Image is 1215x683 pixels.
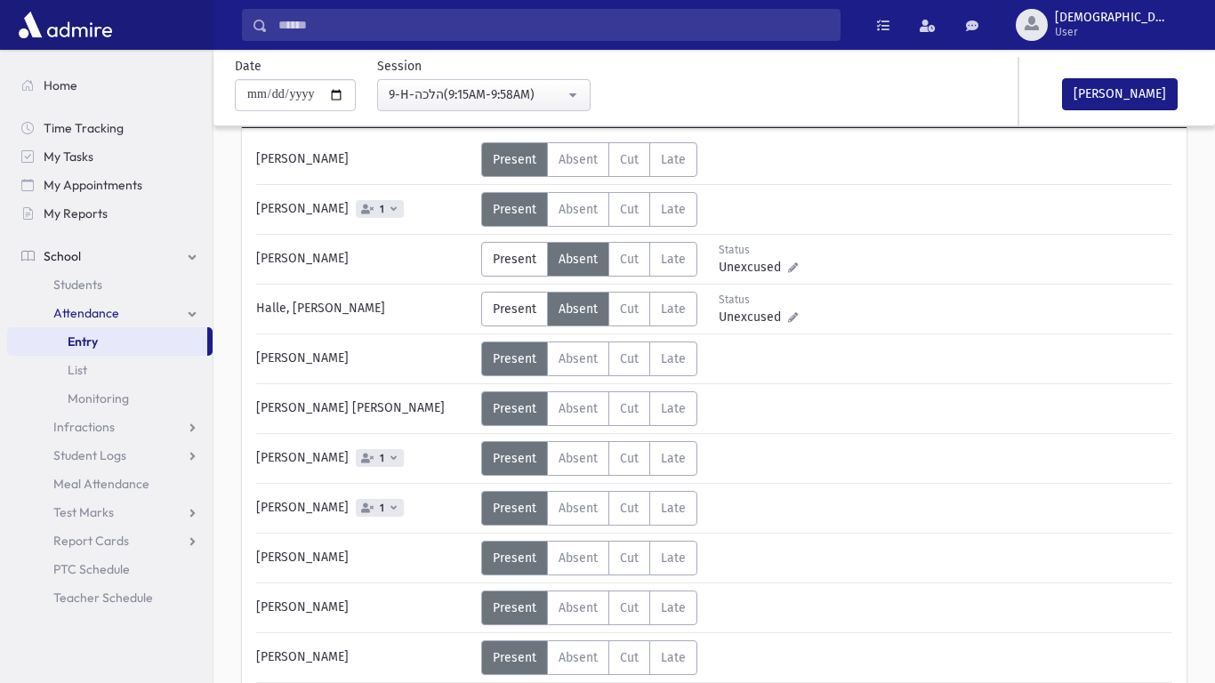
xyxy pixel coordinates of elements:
div: AttTypes [481,242,697,277]
a: Monitoring [7,384,213,413]
span: Absent [559,252,598,267]
div: AttTypes [481,292,697,326]
span: Cut [620,301,639,317]
span: Time Tracking [44,120,124,136]
div: AttTypes [481,341,697,376]
div: Halle, [PERSON_NAME] [247,292,481,326]
a: Attendance [7,299,213,327]
span: Late [661,600,686,615]
span: My Tasks [44,149,93,165]
div: AttTypes [481,640,697,675]
span: Attendance [53,305,119,321]
span: Late [661,401,686,416]
span: Infractions [53,419,115,435]
span: Absent [559,451,598,466]
a: Time Tracking [7,114,213,142]
span: Student Logs [53,447,126,463]
a: School [7,242,213,270]
span: Late [661,152,686,167]
span: Present [493,351,536,366]
button: 9-H-הלכה(9:15AM-9:58AM) [377,79,591,111]
span: Absent [559,351,598,366]
div: AttTypes [481,541,697,575]
div: 9-H-הלכה(9:15AM-9:58AM) [389,85,565,104]
span: Absent [559,600,598,615]
span: Cut [620,202,639,217]
div: [PERSON_NAME] [247,640,481,675]
span: Absent [559,501,598,516]
span: Cut [620,600,639,615]
span: Late [661,301,686,317]
a: PTC Schedule [7,555,213,583]
span: Late [661,550,686,566]
span: Unexcused [719,258,788,277]
a: My Tasks [7,142,213,171]
span: Cut [620,351,639,366]
span: List [68,362,87,378]
div: AttTypes [481,441,697,476]
span: Absent [559,550,598,566]
span: PTC Schedule [53,561,130,577]
div: AttTypes [481,591,697,625]
a: List [7,356,213,384]
a: My Appointments [7,171,213,199]
span: Present [493,451,536,466]
span: Test Marks [53,504,114,520]
a: Infractions [7,413,213,441]
div: [PERSON_NAME] [247,441,481,476]
span: Present [493,550,536,566]
a: Student Logs [7,441,213,470]
span: Monitoring [68,390,129,406]
div: AttTypes [481,491,697,526]
span: 1 [376,204,388,215]
a: Students [7,270,213,299]
div: [PERSON_NAME] [247,591,481,625]
a: Meal Attendance [7,470,213,498]
span: User [1055,25,1169,39]
span: Cut [620,451,639,466]
span: Late [661,501,686,516]
span: Late [661,252,686,267]
a: Test Marks [7,498,213,526]
span: Late [661,202,686,217]
span: Present [493,401,536,416]
span: 1 [376,453,388,464]
img: AdmirePro [14,7,117,43]
button: [PERSON_NAME] [1062,78,1178,110]
span: Present [493,600,536,615]
span: Absent [559,202,598,217]
span: Present [493,650,536,665]
div: [PERSON_NAME] [PERSON_NAME] [247,391,481,426]
div: [PERSON_NAME] [247,341,481,376]
span: Cut [620,152,639,167]
div: Status [719,242,798,258]
span: Present [493,252,536,267]
span: Report Cards [53,533,129,549]
a: My Reports [7,199,213,228]
span: Present [493,501,536,516]
div: AttTypes [481,192,697,227]
a: Report Cards [7,526,213,555]
span: Cut [620,252,639,267]
span: Cut [620,401,639,416]
div: [PERSON_NAME] [247,192,481,227]
span: My Reports [44,205,108,221]
span: Present [493,301,536,317]
span: Present [493,202,536,217]
span: Cut [620,501,639,516]
div: AttTypes [481,142,697,177]
span: Late [661,351,686,366]
div: [PERSON_NAME] [247,491,481,526]
div: [PERSON_NAME] [247,242,481,277]
a: Entry [7,327,207,356]
input: Search [268,9,840,41]
div: [PERSON_NAME] [247,142,481,177]
div: [PERSON_NAME] [247,541,481,575]
span: My Appointments [44,177,142,193]
span: Entry [68,333,98,350]
span: 1 [376,502,388,514]
a: Teacher Schedule [7,583,213,612]
span: Meal Attendance [53,476,149,492]
span: Unexcused [719,308,788,326]
div: AttTypes [481,391,697,426]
